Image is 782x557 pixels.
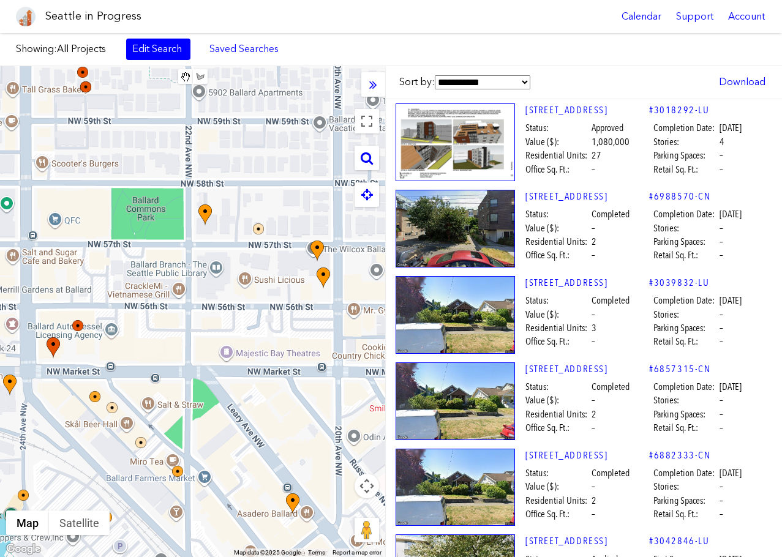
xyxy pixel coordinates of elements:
[525,249,590,262] span: Office Sq. Ft.:
[396,362,515,440] img: 2245_A_NW_60TH_ST_SEATTLE.jpg
[720,294,742,307] span: [DATE]
[525,308,590,321] span: Value ($):
[592,494,596,507] span: 2
[720,466,742,480] span: [DATE]
[592,249,595,262] span: –
[649,534,710,548] a: #3042846-LU
[396,103,515,181] img: 12.jpg
[525,190,649,203] a: [STREET_ADDRESS]
[525,121,590,135] span: Status:
[720,222,723,235] span: –
[592,135,630,149] span: 1,080,000
[525,222,590,235] span: Value ($):
[592,394,595,407] span: –
[592,294,630,307] span: Completed
[525,149,590,162] span: Residential Units:
[720,235,723,249] span: –
[649,362,711,376] a: #6857315-CN
[653,163,718,176] span: Retail Sq. Ft.:
[525,294,590,307] span: Status:
[592,380,630,394] span: Completed
[525,494,590,507] span: Residential Units:
[653,135,718,149] span: Stories:
[649,276,710,290] a: #3039832-LU
[525,321,590,335] span: Residential Units:
[592,308,595,321] span: –
[720,494,723,507] span: –
[396,449,515,526] img: 2241_A_NW_60TH_ST_SEATTLE.jpg
[49,510,110,535] button: Show satellite imagery
[720,507,723,521] span: –
[720,380,742,394] span: [DATE]
[525,380,590,394] span: Status:
[649,103,710,117] a: #3018292-LU
[16,42,114,56] label: Showing:
[396,190,515,267] img: 2419_NW_57TH_ST_SEATTLE.jpg
[45,9,141,24] h1: Seattle in Progress
[355,109,379,133] button: Toggle fullscreen view
[525,335,590,348] span: Office Sq. Ft.:
[653,421,718,435] span: Retail Sq. Ft.:
[525,466,590,480] span: Status:
[592,480,595,493] span: –
[592,207,630,221] span: Completed
[653,335,718,348] span: Retail Sq. Ft.:
[720,321,723,335] span: –
[308,549,325,556] a: Terms
[525,276,649,290] a: [STREET_ADDRESS]
[713,72,772,92] a: Download
[203,39,285,59] a: Saved Searches
[592,421,595,435] span: –
[720,149,723,162] span: –
[720,421,723,435] span: –
[720,207,742,221] span: [DATE]
[649,190,711,203] a: #6988570-CN
[653,235,718,249] span: Parking Spaces:
[525,394,590,407] span: Value ($):
[57,43,106,54] span: All Projects
[720,249,723,262] span: –
[653,294,718,307] span: Completion Date:
[653,222,718,235] span: Stories:
[592,408,596,421] span: 2
[653,249,718,262] span: Retail Sq. Ft.:
[592,466,630,480] span: Completed
[592,121,623,135] span: Approved
[193,69,208,84] button: Draw a shape
[653,121,718,135] span: Completion Date:
[333,549,382,556] a: Report a map error
[653,466,718,480] span: Completion Date:
[653,207,718,221] span: Completion Date:
[653,321,718,335] span: Parking Spaces:
[396,276,515,354] img: 2241_NW_60TH_ST_SEATTLE.jpg
[592,235,596,249] span: 2
[653,380,718,394] span: Completion Date:
[525,534,649,548] a: [STREET_ADDRESS]
[649,449,711,462] a: #6882333-CN
[525,163,590,176] span: Office Sq. Ft.:
[525,103,649,117] a: [STREET_ADDRESS]
[720,163,723,176] span: –
[355,518,379,542] button: Drag Pegman onto the map to open Street View
[355,474,379,498] button: Map camera controls
[3,541,43,557] a: Open this area in Google Maps (opens a new window)
[525,480,590,493] span: Value ($):
[592,321,596,335] span: 3
[525,135,590,149] span: Value ($):
[592,335,595,348] span: –
[6,510,49,535] button: Show street map
[525,507,590,521] span: Office Sq. Ft.:
[720,135,724,149] span: 4
[653,494,718,507] span: Parking Spaces:
[653,408,718,421] span: Parking Spaces:
[525,235,590,249] span: Residential Units:
[3,541,43,557] img: Google
[720,408,723,421] span: –
[720,394,723,407] span: –
[720,308,723,321] span: –
[16,7,36,26] img: favicon-96x96.png
[525,421,590,435] span: Office Sq. Ft.:
[525,362,649,376] a: [STREET_ADDRESS]
[653,507,718,521] span: Retail Sq. Ft.:
[720,335,723,348] span: –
